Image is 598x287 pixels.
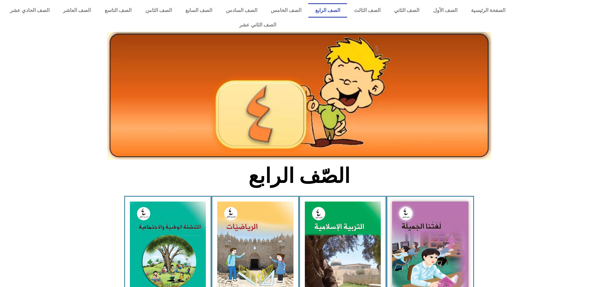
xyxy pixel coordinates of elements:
a: الصفحة الرئيسية [464,3,513,18]
a: الصف العاشر [56,3,98,18]
a: الصف الرابع [308,3,347,18]
h2: الصّف الرابع [195,164,403,188]
a: الصف التاسع [98,3,138,18]
a: الصف الثالث [347,3,387,18]
a: الصف الأول [426,3,464,18]
a: الصف الثاني [387,3,426,18]
a: الصف السابع [178,3,219,18]
a: الصف السادس [219,3,264,18]
a: الصف الحادي عشر [3,3,56,18]
a: الصف الخامس [264,3,309,18]
a: الصف الثاني عشر [3,18,512,32]
a: الصف الثامن [138,3,179,18]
